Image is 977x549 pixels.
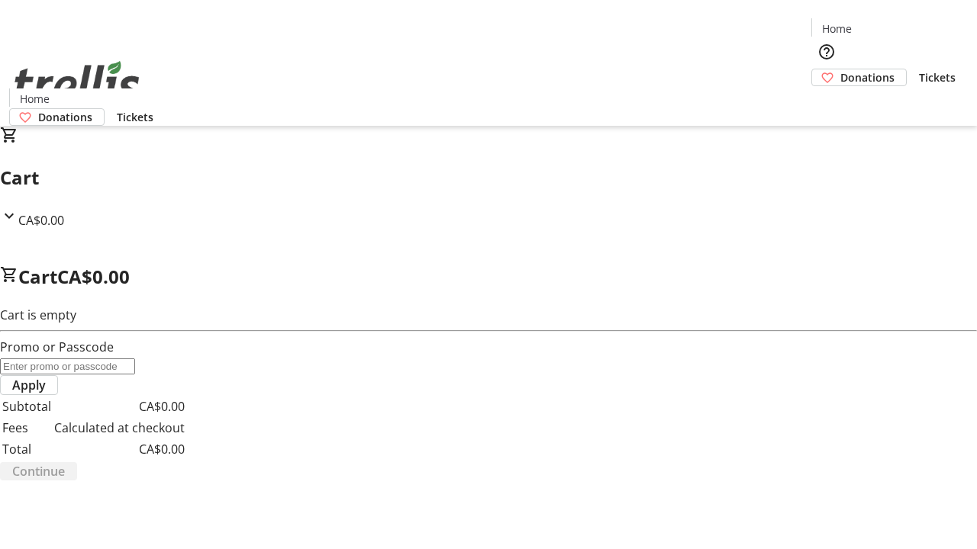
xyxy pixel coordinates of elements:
a: Home [10,91,59,107]
button: Help [811,37,842,67]
td: Fees [2,418,52,438]
a: Home [812,21,861,37]
button: Cart [811,86,842,117]
span: Donations [38,109,92,125]
td: Total [2,439,52,459]
span: CA$0.00 [18,212,64,229]
img: Orient E2E Organization opeBzK230q's Logo [9,44,145,120]
span: Tickets [117,109,153,125]
td: Calculated at checkout [53,418,185,438]
a: Donations [811,69,907,86]
td: CA$0.00 [53,439,185,459]
span: Donations [840,69,895,85]
a: Tickets [907,69,968,85]
span: Home [20,91,50,107]
td: CA$0.00 [53,396,185,416]
span: Home [822,21,852,37]
span: Apply [12,376,46,394]
td: Subtotal [2,396,52,416]
span: CA$0.00 [57,264,130,289]
a: Tickets [105,109,166,125]
a: Donations [9,108,105,126]
span: Tickets [919,69,956,85]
